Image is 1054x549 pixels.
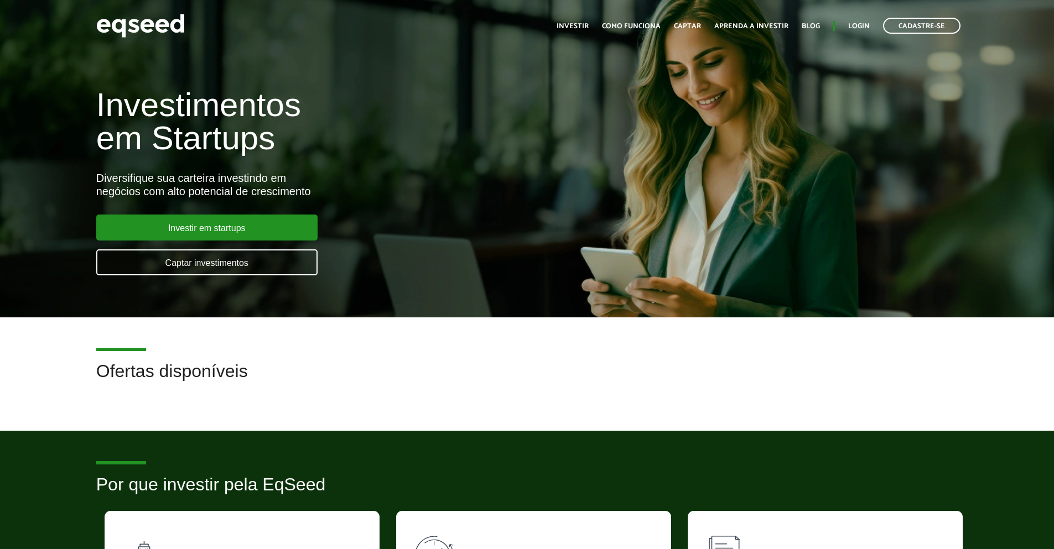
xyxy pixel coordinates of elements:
[96,171,607,198] div: Diversifique sua carteira investindo em negócios com alto potencial de crescimento
[802,23,820,30] a: Blog
[96,88,607,155] h1: Investimentos em Startups
[848,23,870,30] a: Login
[96,475,958,511] h2: Por que investir pela EqSeed
[714,23,788,30] a: Aprenda a investir
[96,362,958,398] h2: Ofertas disponíveis
[557,23,589,30] a: Investir
[674,23,701,30] a: Captar
[96,249,318,275] a: Captar investimentos
[602,23,661,30] a: Como funciona
[883,18,960,34] a: Cadastre-se
[96,215,318,240] a: Investir em startups
[96,11,185,40] img: EqSeed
